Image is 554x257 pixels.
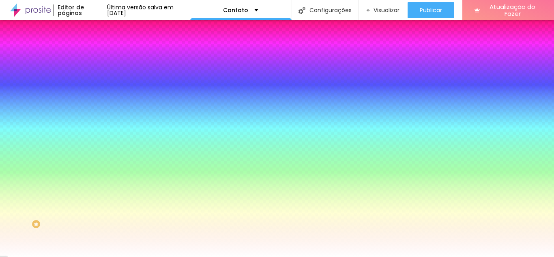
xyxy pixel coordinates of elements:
img: Ícone [298,7,305,14]
font: Publicar [420,6,442,14]
button: Visualizar [359,2,408,18]
img: view-1.svg [367,7,369,14]
font: Visualizar [374,6,399,14]
font: Configurações [309,6,352,14]
font: Atualização do Fazer [490,2,535,18]
font: Última versão salva em [DATE] [107,3,174,17]
font: Contato [223,6,248,14]
button: Publicar [408,2,454,18]
font: Editor de páginas [58,3,84,17]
